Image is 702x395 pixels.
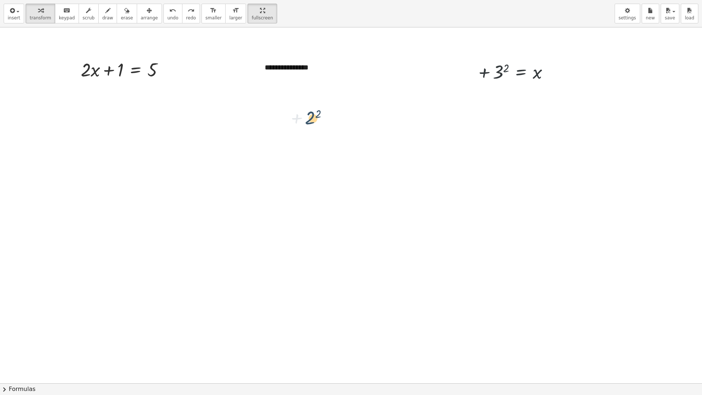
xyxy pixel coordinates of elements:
i: keyboard [63,6,70,15]
button: format_sizelarger [225,4,246,23]
span: arrange [141,15,158,20]
button: fullscreen [248,4,277,23]
button: draw [98,4,117,23]
span: load [685,15,694,20]
i: format_size [232,6,239,15]
span: save [665,15,675,20]
span: keypad [59,15,75,20]
button: transform [26,4,55,23]
i: format_size [210,6,217,15]
i: undo [169,6,176,15]
span: scrub [83,15,95,20]
span: draw [102,15,113,20]
span: transform [30,15,51,20]
span: insert [8,15,20,20]
button: arrange [137,4,162,23]
button: new [642,4,659,23]
span: larger [229,15,242,20]
span: settings [619,15,636,20]
span: undo [167,15,178,20]
button: scrub [79,4,99,23]
button: undoundo [163,4,182,23]
button: redoredo [182,4,200,23]
span: new [646,15,655,20]
button: keyboardkeypad [55,4,79,23]
button: load [681,4,698,23]
button: insert [4,4,24,23]
span: smaller [205,15,222,20]
button: erase [117,4,137,23]
span: fullscreen [252,15,273,20]
button: settings [615,4,640,23]
span: erase [121,15,133,20]
button: format_sizesmaller [201,4,226,23]
button: save [661,4,679,23]
i: redo [188,6,195,15]
span: redo [186,15,196,20]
